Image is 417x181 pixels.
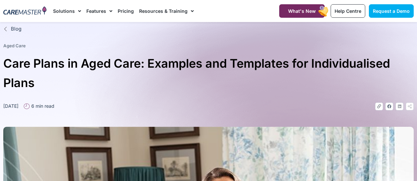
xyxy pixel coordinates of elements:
[373,8,410,14] span: Request a Demo
[9,25,21,33] span: Blog
[279,4,325,18] a: What's New
[30,102,54,109] span: 6 min read
[3,6,46,16] img: CareMaster Logo
[331,4,365,18] a: Help Centre
[3,103,18,109] time: [DATE]
[335,8,361,14] span: Help Centre
[3,25,414,33] a: Blog
[369,4,414,18] a: Request a Demo
[3,43,26,48] a: Aged Care
[3,54,414,93] h1: Care Plans in Aged Care: Examples and Templates for Individualised Plans
[288,8,316,14] span: What's New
